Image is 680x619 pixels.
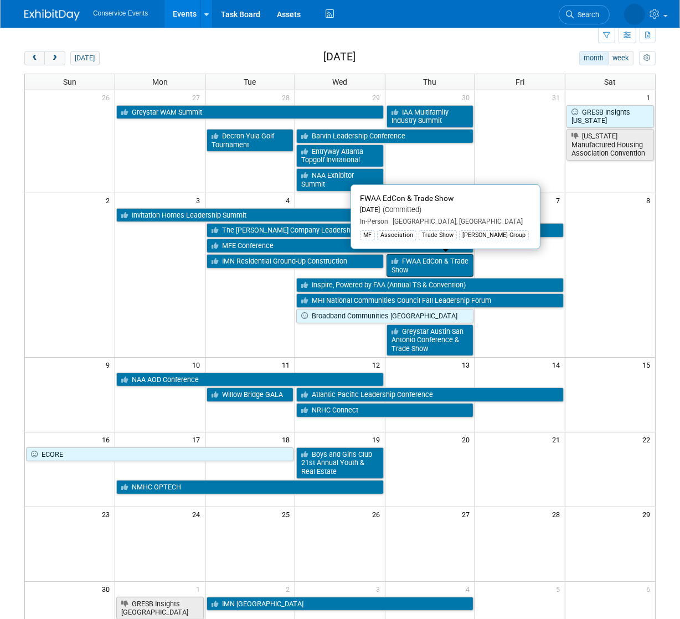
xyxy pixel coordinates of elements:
span: 5 [555,582,565,596]
span: 23 [101,507,115,521]
a: GRESB Insights [US_STATE] [566,105,654,128]
span: 28 [281,90,295,104]
img: ExhibitDay [24,9,80,20]
span: 26 [101,90,115,104]
span: 4 [465,582,475,596]
img: Amiee Griffey [624,4,645,25]
span: Wed [332,78,347,86]
span: 9 [105,358,115,372]
span: 4 [285,193,295,207]
span: 26 [371,507,385,521]
h2: [DATE] [323,51,356,63]
span: 27 [461,507,475,521]
span: 24 [191,507,205,521]
span: 27 [191,90,205,104]
span: 1 [645,90,655,104]
a: Atlantic Pacific Leadership Conference [296,388,564,402]
a: Search [559,5,610,24]
span: 20 [461,432,475,446]
span: 3 [375,582,385,596]
span: Mon [152,78,168,86]
span: Conservice Events [93,9,148,17]
span: Thu [424,78,437,86]
a: Greystar WAM Summit [116,105,384,120]
span: 25 [281,507,295,521]
i: Personalize Calendar [643,55,651,62]
span: 21 [551,432,565,446]
span: Sat [604,78,616,86]
a: Barvin Leadership Conference [296,129,473,143]
span: 19 [371,432,385,446]
span: FWAA EdCon & Trade Show [360,194,454,203]
span: 29 [371,90,385,104]
span: 7 [555,193,565,207]
span: (Committed) [380,205,421,214]
span: 14 [551,358,565,372]
span: 28 [551,507,565,521]
span: Search [574,11,599,19]
span: 30 [101,582,115,596]
a: FWAA EdCon & Trade Show [387,254,474,277]
span: 16 [101,432,115,446]
span: 6 [645,582,655,596]
span: Sun [63,78,76,86]
a: NMHC OPTECH [116,480,384,494]
span: 10 [191,358,205,372]
span: 12 [371,358,385,372]
span: 2 [285,582,295,596]
a: Entryway Atlanta Topgolf Invitational [296,145,384,167]
a: [US_STATE] Manufactured Housing Association Convention [566,129,654,161]
a: Decron Yula Golf Tournament [207,129,294,152]
a: IMN Residential Ground-Up Construction [207,254,384,269]
a: Inspire, Powered by FAA (Annual TS & Convention) [296,278,564,292]
a: The [PERSON_NAME] Company Leadership Conference [207,223,564,238]
a: NRHC Connect [296,403,473,417]
div: [PERSON_NAME] Group [459,230,529,240]
span: 30 [461,90,475,104]
button: week [608,51,633,65]
a: IMN [GEOGRAPHIC_DATA] [207,597,474,611]
span: 31 [551,90,565,104]
span: 3 [195,193,205,207]
div: Association [377,230,416,240]
span: 2 [105,193,115,207]
a: Boys and Girls Club 21st Annual Youth & Real Estate [296,447,384,479]
a: Willow Bridge GALA [207,388,294,402]
span: 13 [461,358,475,372]
a: IAA Multifamily Industry Summit [387,105,474,128]
div: Trade Show [419,230,457,240]
a: NAA Exhibitor Summit [296,168,384,191]
a: NAA AOD Conference [116,373,384,387]
span: 1 [195,582,205,596]
span: 22 [641,432,655,446]
span: 29 [641,507,655,521]
a: MFE Conference [207,239,474,253]
span: In-Person [360,218,388,225]
span: Tue [244,78,256,86]
span: 18 [281,432,295,446]
span: 11 [281,358,295,372]
a: ECORE [26,447,293,462]
span: 15 [641,358,655,372]
button: month [579,51,609,65]
button: [DATE] [70,51,100,65]
span: 8 [645,193,655,207]
div: [DATE] [360,205,531,215]
button: next [44,51,65,65]
span: Fri [516,78,524,86]
div: MF [360,230,375,240]
span: [GEOGRAPHIC_DATA], [GEOGRAPHIC_DATA] [388,218,523,225]
button: prev [24,51,45,65]
span: 17 [191,432,205,446]
a: MHI National Communities Council Fall Leadership Forum [296,293,564,308]
a: Invitation Homes Leadership Summit [116,208,473,223]
a: Broadband Communities [GEOGRAPHIC_DATA] [296,309,473,323]
a: Greystar Austin-San Antonio Conference & Trade Show [387,324,474,356]
button: myCustomButton [639,51,656,65]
